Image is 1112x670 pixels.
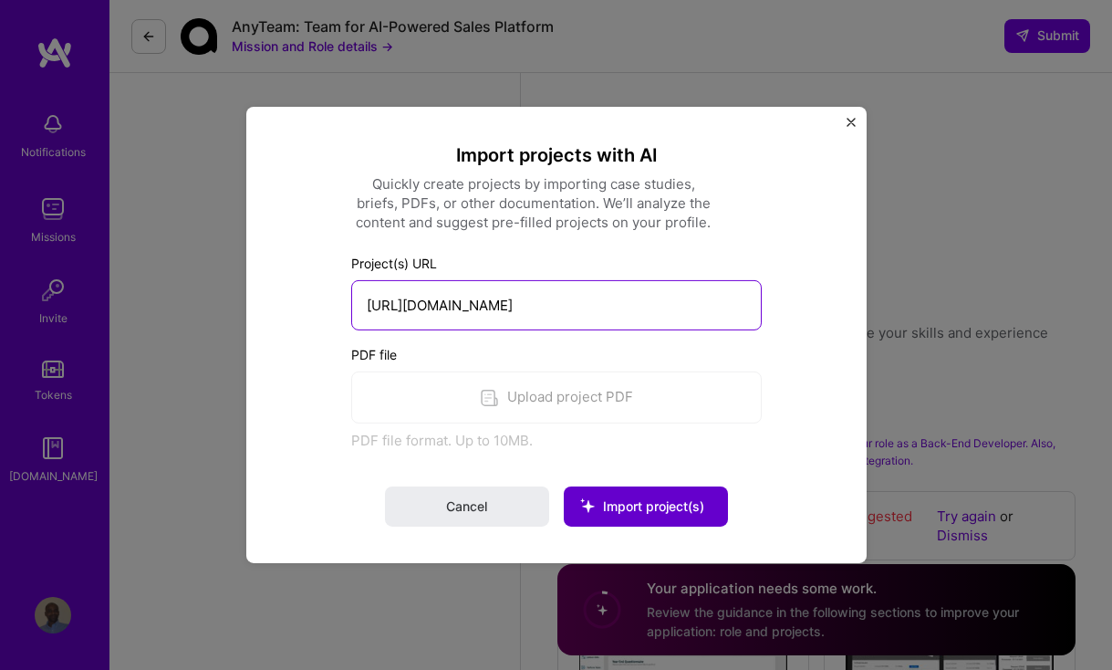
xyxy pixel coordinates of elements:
button: Import project(s) [564,487,728,527]
h1: Import projects with AI [351,143,762,167]
span: Cancel [446,497,487,516]
button: Close [847,118,856,137]
label: Project(s) URL [351,254,762,273]
button: Cancel [385,487,549,527]
input: Enter link [351,280,762,330]
label: PDF file [351,345,762,364]
div: Quickly create projects by importing case studies, briefs, PDFs, or other documentation. We’ll an... [351,174,716,232]
div: PDF file format. Up to 10MB. [351,431,762,450]
span: Import project(s) [603,498,704,514]
i: icon StarsWhite [564,482,611,529]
